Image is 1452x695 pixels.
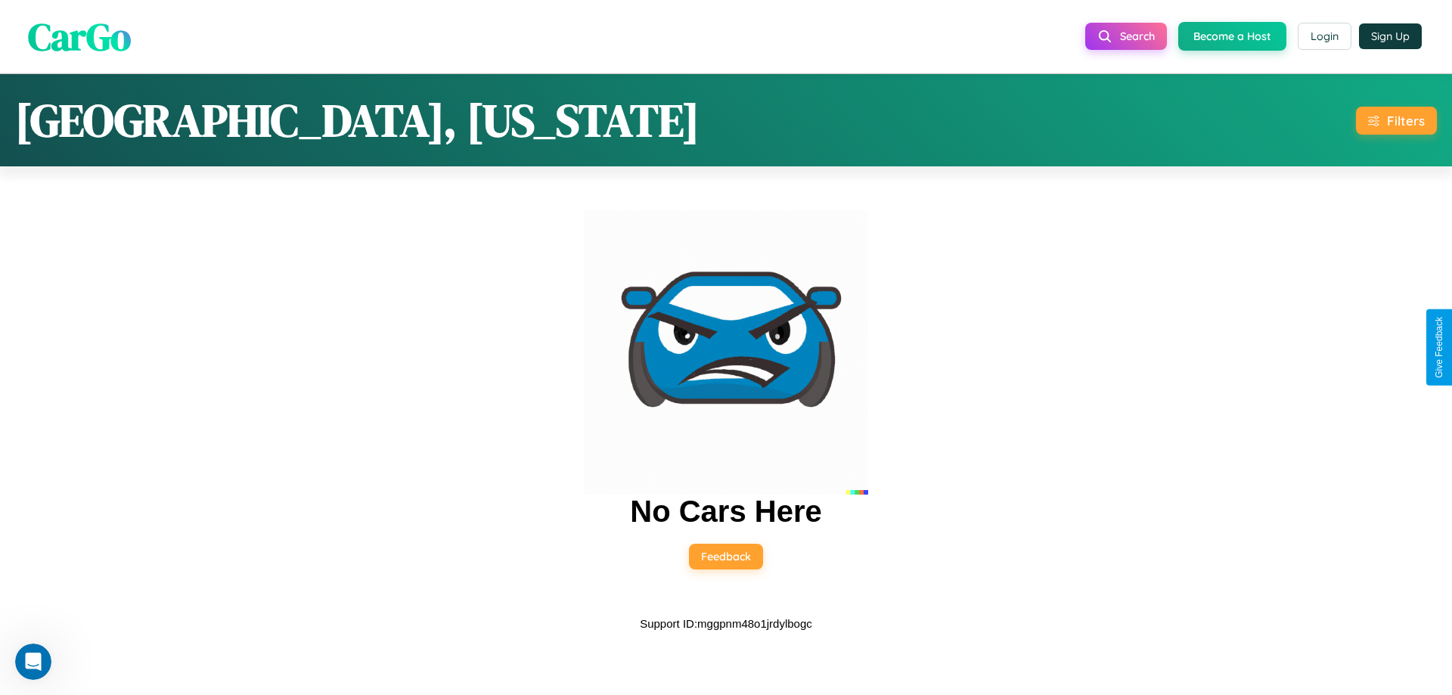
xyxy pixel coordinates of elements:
button: Become a Host [1178,22,1286,51]
div: Give Feedback [1434,317,1444,378]
h2: No Cars Here [630,495,821,529]
button: Search [1085,23,1167,50]
button: Filters [1356,107,1437,135]
button: Login [1298,23,1351,50]
div: Filters [1387,113,1425,129]
button: Feedback [689,544,763,569]
button: Sign Up [1359,23,1422,49]
h1: [GEOGRAPHIC_DATA], [US_STATE] [15,89,700,151]
span: CarGo [28,10,131,62]
img: car [584,210,868,495]
span: Search [1120,29,1155,43]
iframe: Intercom live chat [15,644,51,680]
p: Support ID: mggpnm48o1jrdylbogc [640,613,812,634]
